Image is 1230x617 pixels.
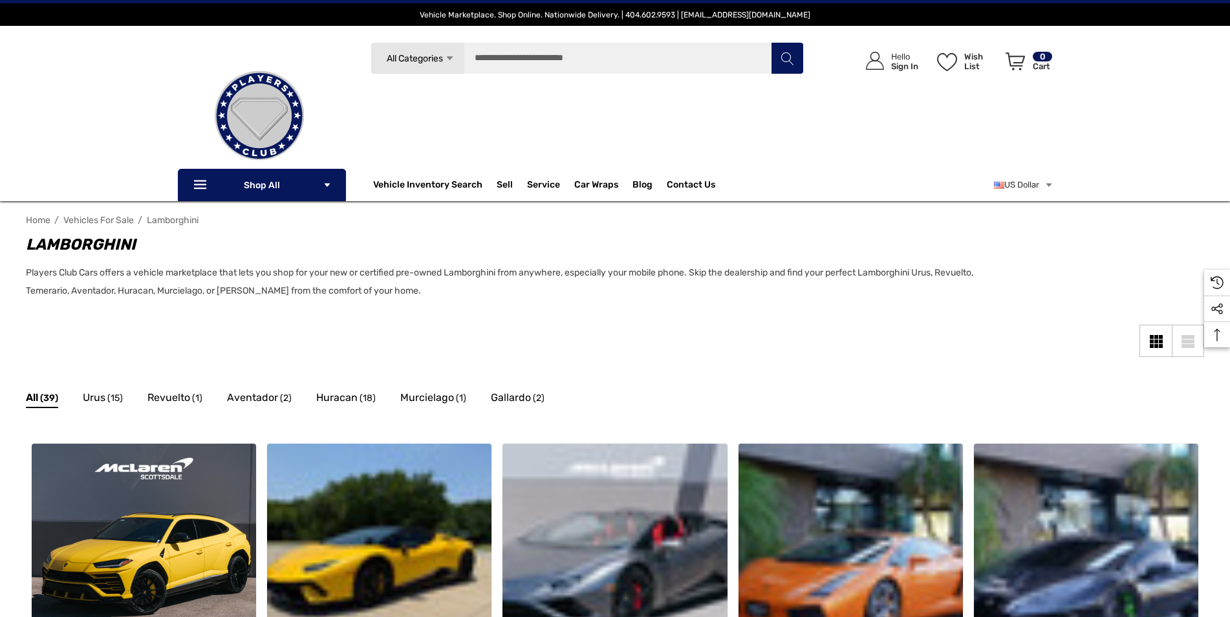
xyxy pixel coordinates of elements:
svg: Icon User Account [866,52,884,70]
svg: Review Your Cart [1006,52,1025,70]
p: Hello [891,52,918,61]
svg: Top [1204,329,1230,341]
svg: Recently Viewed [1211,276,1224,289]
span: All [26,389,38,406]
svg: Wish List [937,53,957,71]
p: Players Club Cars offers a vehicle marketplace that lets you shop for your new or certified pre-o... [26,264,991,300]
span: (1) [192,390,202,407]
span: Car Wraps [574,179,618,193]
span: Vehicle Marketplace. Shop Online. Nationwide Delivery. | 404.602.9593 | [EMAIL_ADDRESS][DOMAIN_NAME] [420,10,810,19]
a: Car Wraps [574,172,632,198]
a: Sell [497,172,527,198]
span: Aventador [227,389,278,406]
span: (1) [456,390,466,407]
a: Button Go To Sub Category Gallardo [491,389,545,410]
nav: Breadcrumb [26,209,1204,232]
h1: Lamborghini [26,233,991,256]
span: Sell [497,179,513,193]
span: Gallardo [491,389,531,406]
a: Button Go To Sub Category Urus [83,389,123,410]
a: Blog [632,179,653,193]
a: USD [994,172,1053,198]
p: Sign In [891,61,918,71]
a: Cart with 0 items [1000,39,1053,89]
a: Button Go To Sub Category Aventador [227,389,292,410]
span: Murcielago [400,389,454,406]
a: Wish List Wish List [931,39,1000,83]
span: (2) [533,390,545,407]
p: Shop All [178,169,346,201]
svg: Icon Arrow Down [445,54,455,63]
a: Home [26,215,50,226]
span: Huracan [316,389,358,406]
span: (39) [40,390,58,407]
span: All Categories [386,53,442,64]
a: Sign in [851,39,925,83]
a: Button Go To Sub Category Murcielago [400,389,466,410]
span: (18) [360,390,376,407]
a: Grid View [1139,325,1172,357]
a: List View [1172,325,1204,357]
a: Vehicles For Sale [63,215,134,226]
a: Button Go To Sub Category Huracan [316,389,376,410]
svg: Icon Arrow Down [323,180,332,189]
span: Urus [83,389,105,406]
svg: Social Media [1211,303,1224,316]
span: Revuelto [147,389,190,406]
p: Wish List [964,52,998,71]
a: Lamborghini [147,215,199,226]
a: Vehicle Inventory Search [373,179,482,193]
span: (15) [107,390,123,407]
a: Contact Us [667,179,715,193]
svg: Icon Line [192,178,211,193]
a: Service [527,179,560,193]
button: Search [771,42,803,74]
a: All Categories Icon Arrow Down Icon Arrow Up [371,42,464,74]
span: (2) [280,390,292,407]
img: Players Club | Cars For Sale [195,51,324,180]
a: Button Go To Sub Category Revuelto [147,389,202,410]
p: 0 [1033,52,1052,61]
p: Cart [1033,61,1052,71]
